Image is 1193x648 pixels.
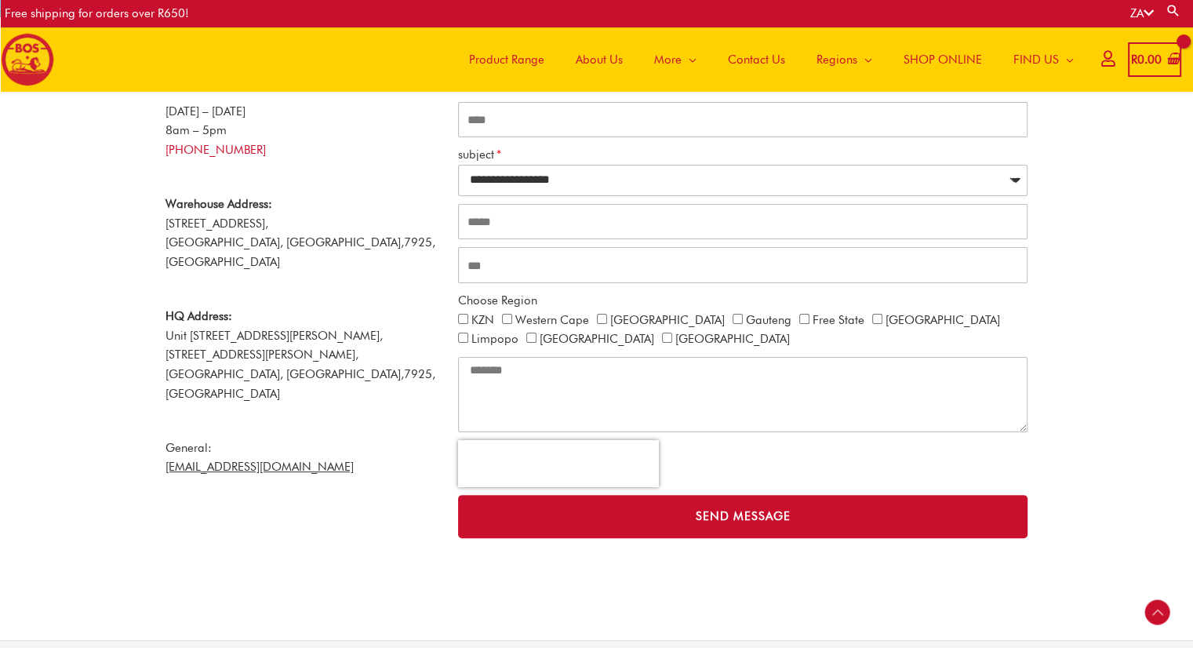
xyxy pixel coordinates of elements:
[165,439,442,478] p: General:
[165,367,435,401] span: 7925, [GEOGRAPHIC_DATA]
[675,332,790,346] label: [GEOGRAPHIC_DATA]
[654,36,682,83] span: More
[540,332,654,346] label: [GEOGRAPHIC_DATA]
[442,27,1089,92] nav: Site Navigation
[1,33,54,86] img: BOS logo finals-200px
[904,36,982,83] span: SHOP ONLINE
[560,27,638,92] a: About Us
[728,36,785,83] span: Contact Us
[458,440,659,487] iframe: reCAPTCHA
[458,495,1028,538] button: Send Message
[165,123,227,137] span: 8am – 5pm
[458,145,501,165] label: subject
[165,367,404,381] span: [GEOGRAPHIC_DATA], [GEOGRAPHIC_DATA],
[1013,36,1059,83] span: FIND US
[453,27,560,92] a: Product Range
[1130,6,1154,20] a: ZA
[469,36,544,83] span: Product Range
[515,313,589,327] label: Western Cape
[801,27,888,92] a: Regions
[1131,53,1162,67] bdi: 0.00
[165,235,404,249] span: [GEOGRAPHIC_DATA], [GEOGRAPHIC_DATA],
[638,27,712,92] a: More
[165,460,354,474] a: [EMAIL_ADDRESS][DOMAIN_NAME]
[165,309,232,323] strong: HQ Address:
[888,27,998,92] a: SHOP ONLINE
[576,36,623,83] span: About Us
[817,36,857,83] span: Regions
[712,27,801,92] a: Contact Us
[471,332,518,346] label: Limpopo
[165,197,272,211] strong: Warehouse Address:
[165,309,383,343] span: Unit [STREET_ADDRESS][PERSON_NAME],
[458,102,1028,547] form: CONTACT ALL
[165,348,358,362] span: [STREET_ADDRESS][PERSON_NAME],
[696,511,791,522] span: Send Message
[610,313,725,327] label: [GEOGRAPHIC_DATA]
[813,313,864,327] label: Free State
[458,291,537,311] label: Choose Region
[165,143,266,157] a: [PHONE_NUMBER]
[471,313,494,327] label: KZN
[1128,42,1181,78] a: View Shopping Cart, empty
[165,217,268,231] span: [STREET_ADDRESS],
[746,313,791,327] label: Gauteng
[1166,3,1181,18] a: Search button
[886,313,1000,327] label: [GEOGRAPHIC_DATA]
[165,104,246,118] span: [DATE] – [DATE]
[1131,53,1137,67] span: R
